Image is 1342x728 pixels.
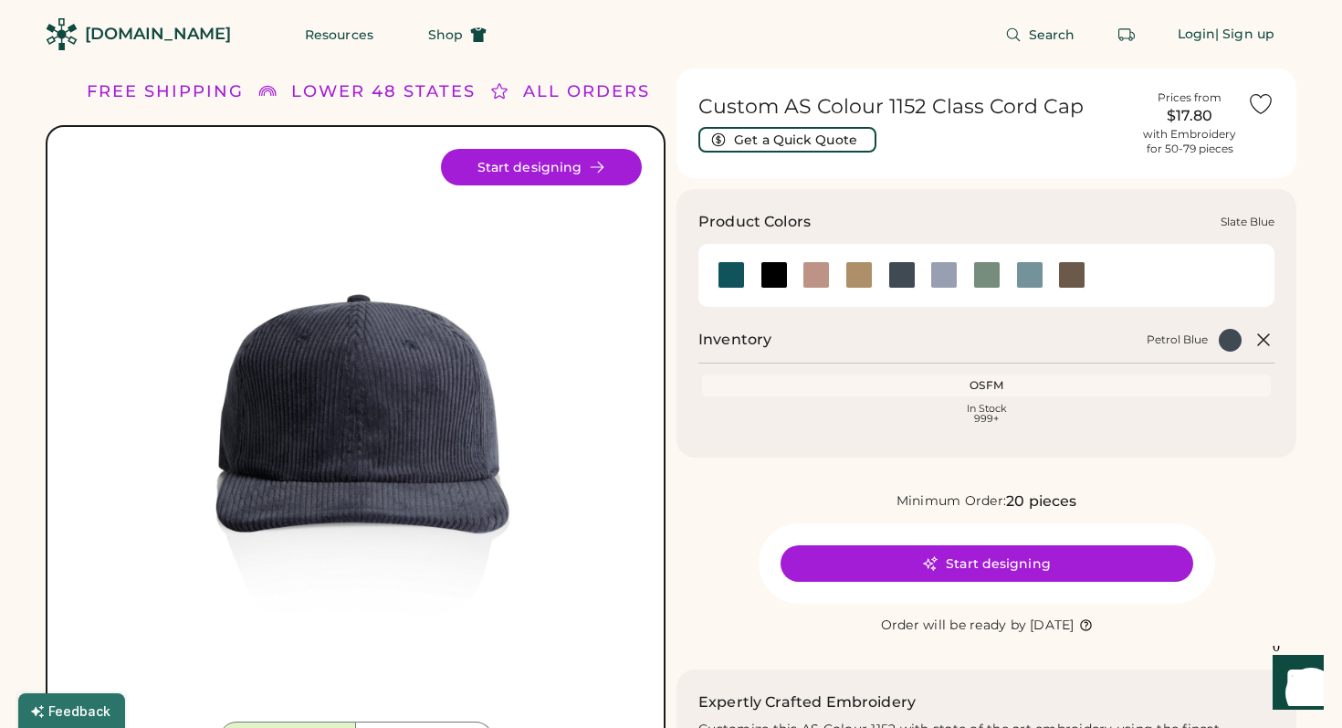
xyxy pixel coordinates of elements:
div: FREE SHIPPING [87,79,244,104]
img: 1152 - Petrol Blue Front Image [69,149,642,722]
div: 1152 Style Image [69,149,642,722]
button: Get a Quick Quote [698,127,876,153]
h2: Expertly Crafted Embroidery [698,691,916,713]
img: Rendered Logo - Screens [46,18,78,50]
h1: Custom AS Colour 1152 Class Cord Cap [698,94,1132,120]
div: Order will be ready by [881,617,1027,635]
div: with Embroidery for 50-79 pieces [1143,127,1236,156]
div: $17.80 [1143,105,1236,127]
div: Login [1178,26,1216,44]
div: | Sign up [1215,26,1274,44]
div: ALL ORDERS [523,79,650,104]
button: Shop [406,16,508,53]
button: Resources [283,16,395,53]
div: Petrol Blue [1147,332,1208,347]
button: Start designing [781,545,1193,582]
span: Shop [428,28,463,41]
div: 20 pieces [1006,491,1076,512]
div: Slate Blue [1221,215,1274,229]
button: Search [983,16,1097,53]
h2: Inventory [698,329,771,351]
button: Retrieve an order [1108,16,1145,53]
div: LOWER 48 STATES [291,79,476,104]
h3: Product Colors [698,211,811,233]
iframe: Front Chat [1255,646,1334,724]
button: Start designing [441,149,642,185]
div: [DATE] [1030,617,1075,635]
div: In Stock 999+ [706,404,1267,424]
span: Search [1029,28,1075,41]
div: [DOMAIN_NAME] [85,23,231,46]
div: OSFM [706,378,1267,393]
div: Minimum Order: [896,492,1007,511]
div: Prices from [1158,90,1221,105]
